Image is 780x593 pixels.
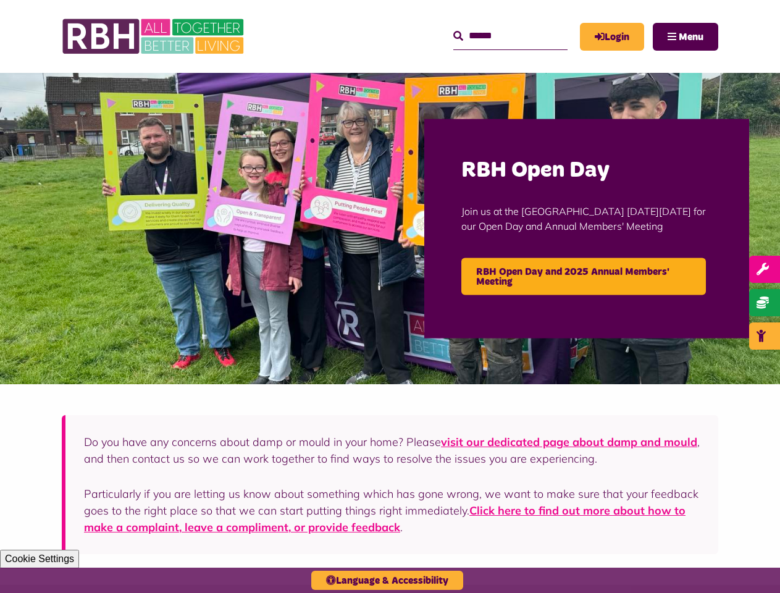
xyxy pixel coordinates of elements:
[84,434,700,467] p: Do you have any concerns about damp or mould in your home? Please , and then contact us so we can...
[62,12,247,61] img: RBH
[653,23,718,51] button: Navigation
[580,23,644,51] a: MyRBH
[311,571,463,590] button: Language & Accessibility
[461,156,712,185] h2: RBH Open Day
[461,185,712,252] p: Join us at the [GEOGRAPHIC_DATA] [DATE][DATE] for our Open Day and Annual Members' Meeting
[441,435,697,449] a: visit our dedicated page about damp and mould
[461,258,706,295] a: RBH Open Day and 2025 Annual Members' Meeting
[84,486,700,536] p: Particularly if you are letting us know about something which has gone wrong, we want to make sur...
[679,32,703,42] span: Menu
